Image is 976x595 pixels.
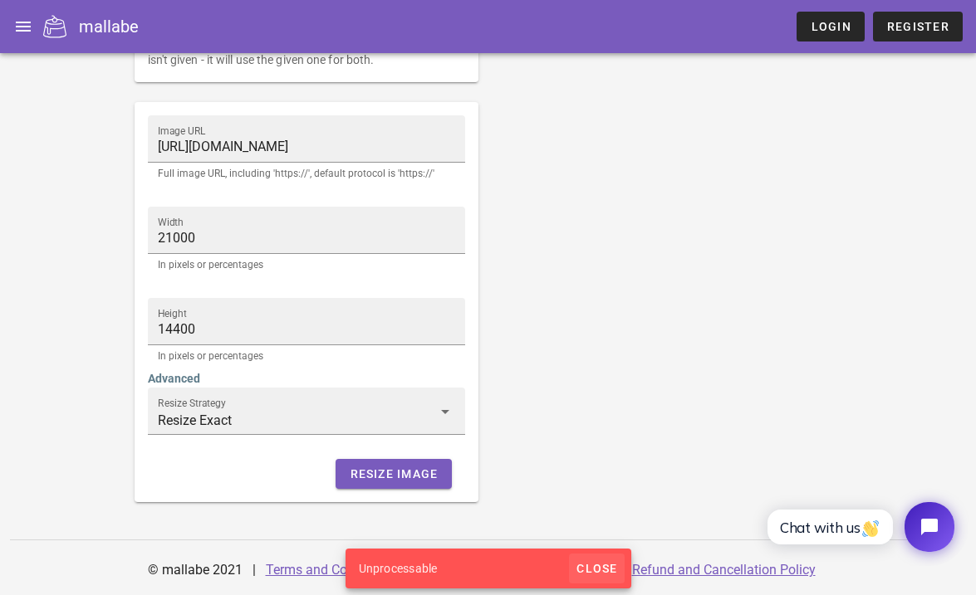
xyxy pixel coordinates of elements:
[810,20,851,33] span: Login
[749,488,969,566] iframe: Tidio Chat
[158,217,184,229] label: Width
[349,467,438,480] span: Resize Image
[797,12,864,41] a: Login
[632,562,816,578] a: Refund and Cancellation Policy
[158,125,206,138] label: Image URL
[569,554,624,583] button: Close
[336,459,451,489] button: Resize Image
[576,562,617,575] span: Close
[158,168,455,178] div: Full image URL, including 'https://', default protocol is 'https://'
[158,308,187,320] label: Height
[886,20,949,33] span: Register
[158,397,226,410] label: Resize Strategy
[79,14,139,39] div: mallabe
[873,12,963,41] a: Register
[253,550,256,590] div: |
[138,550,253,590] div: © mallabe 2021
[158,351,455,361] div: In pixels or percentages
[346,549,570,588] div: Unprocessable
[158,260,455,270] div: In pixels or percentages
[266,562,395,578] a: Terms and Conditions
[148,369,465,388] h4: Advanced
